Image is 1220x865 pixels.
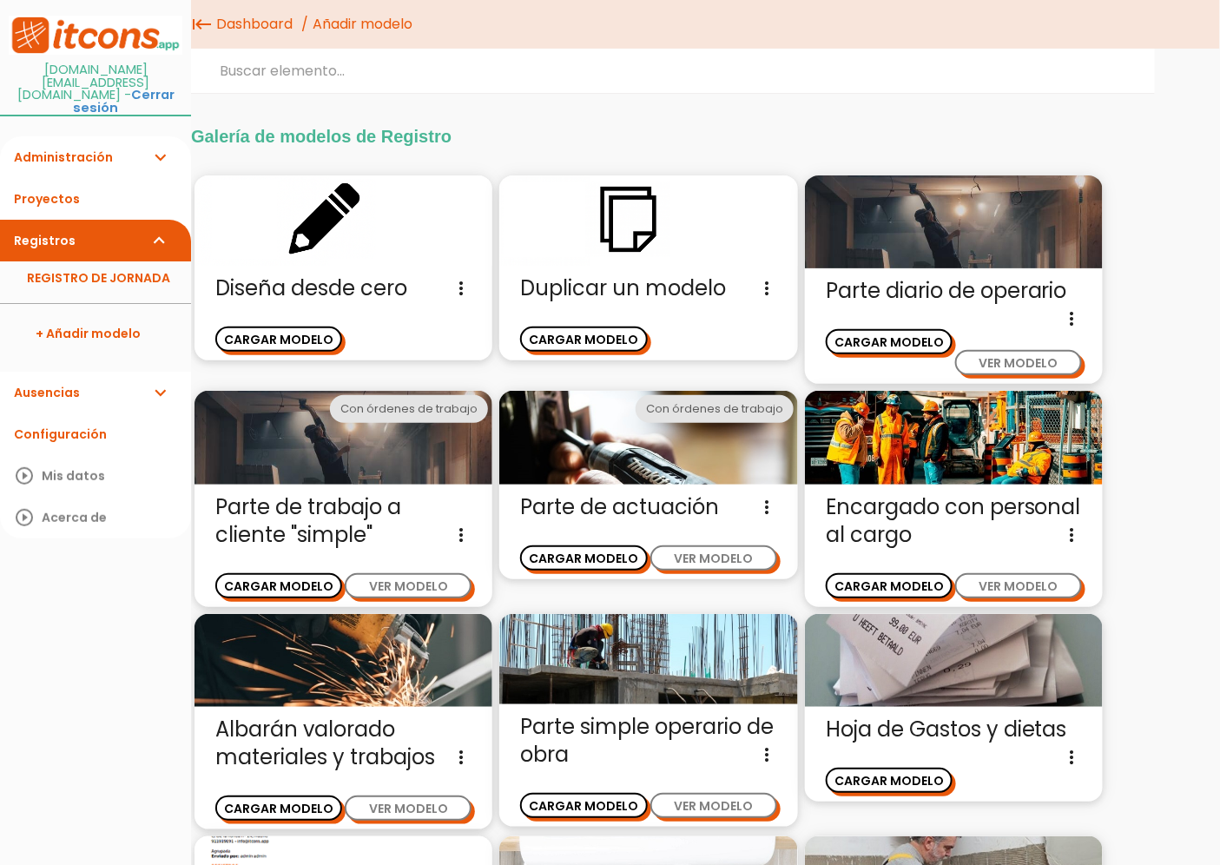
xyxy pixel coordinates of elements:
[191,49,1155,94] input: Buscar elemento...
[499,175,797,266] img: duplicar.png
[826,277,1082,305] span: Parte diario de operario
[805,614,1103,707] img: gastos.jpg
[520,327,647,352] button: CARGAR MODELO
[215,716,472,771] span: Albarán valorado materiales y trabajos
[955,350,1082,375] button: VER MODELO
[14,497,35,538] i: play_circle_outline
[149,136,170,178] i: expand_more
[756,493,777,521] i: more_vert
[520,545,647,571] button: CARGAR MODELO
[215,796,342,821] button: CARGAR MODELO
[520,713,776,769] span: Parte simple operario de obra
[451,521,472,549] i: more_vert
[195,391,492,484] img: partediariooperario.jpg
[9,313,182,354] a: + Añadir modelo
[73,86,175,116] a: Cerrar sesión
[215,493,472,549] span: Parte de trabajo a cliente "simple"
[650,793,777,818] button: VER MODELO
[826,329,953,354] button: CARGAR MODELO
[215,573,342,598] button: CARGAR MODELO
[499,391,797,484] img: actuacion.jpg
[9,16,182,55] img: itcons-logo
[149,220,170,261] i: expand_more
[14,455,35,497] i: play_circle_outline
[1061,305,1082,333] i: more_vert
[826,768,953,793] button: CARGAR MODELO
[650,545,777,571] button: VER MODELO
[451,743,472,771] i: more_vert
[826,493,1082,549] span: Encargado con personal al cargo
[215,327,342,352] button: CARGAR MODELO
[191,127,1100,146] h2: Galería de modelos de Registro
[826,716,1082,743] span: Hoja de Gastos y dietas
[330,395,488,423] div: Con órdenes de trabajo
[756,274,777,302] i: more_vert
[1061,743,1082,771] i: more_vert
[215,274,472,302] span: Diseña desde cero
[805,391,1103,484] img: encargado.jpg
[520,274,776,302] span: Duplicar un modelo
[1061,521,1082,549] i: more_vert
[756,741,777,769] i: more_vert
[345,573,472,598] button: VER MODELO
[195,175,492,266] img: enblanco.png
[195,614,492,707] img: trabajos.jpg
[826,573,953,598] button: CARGAR MODELO
[955,573,1082,598] button: VER MODELO
[636,395,794,423] div: Con órdenes de trabajo
[451,274,472,302] i: more_vert
[313,14,412,34] span: Añadir modelo
[520,493,776,521] span: Parte de actuación
[499,614,797,704] img: parte-operario-obra-simple.jpg
[520,793,647,818] button: CARGAR MODELO
[805,175,1103,268] img: partediariooperario.jpg
[345,796,472,821] button: VER MODELO
[149,372,170,413] i: expand_more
